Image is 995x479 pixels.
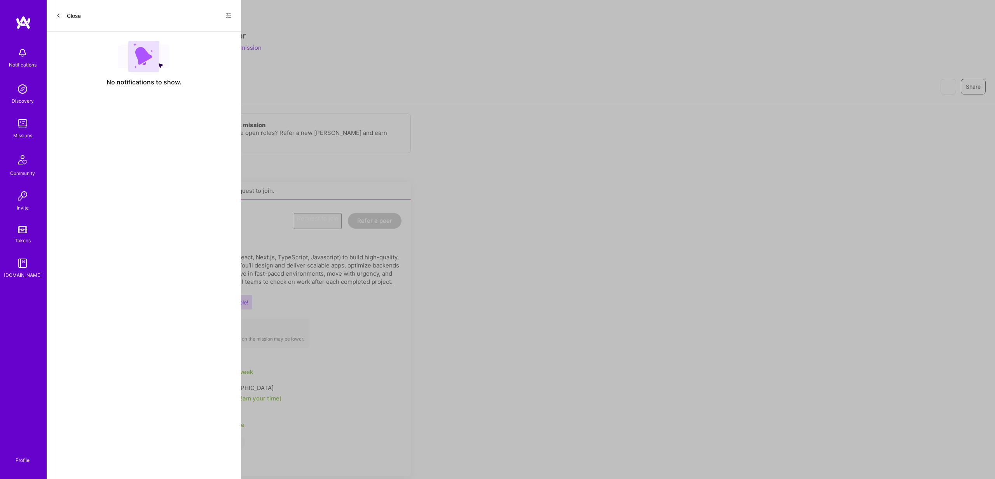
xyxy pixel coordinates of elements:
div: Missions [13,131,32,140]
div: Invite [17,204,29,212]
a: Profile [13,448,32,463]
div: Tokens [15,236,31,245]
span: No notifications to show. [106,78,182,86]
div: Profile [16,456,30,463]
img: empty [118,41,169,72]
img: Community [13,150,32,169]
img: teamwork [15,116,30,131]
img: tokens [18,226,27,233]
img: guide book [15,255,30,271]
img: bell [15,45,30,61]
button: Close [56,9,81,22]
div: Community [10,169,35,177]
img: discovery [15,81,30,97]
div: [DOMAIN_NAME] [4,271,42,279]
div: Notifications [9,61,37,69]
img: logo [16,16,31,30]
img: Invite [15,188,30,204]
div: Discovery [12,97,34,105]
